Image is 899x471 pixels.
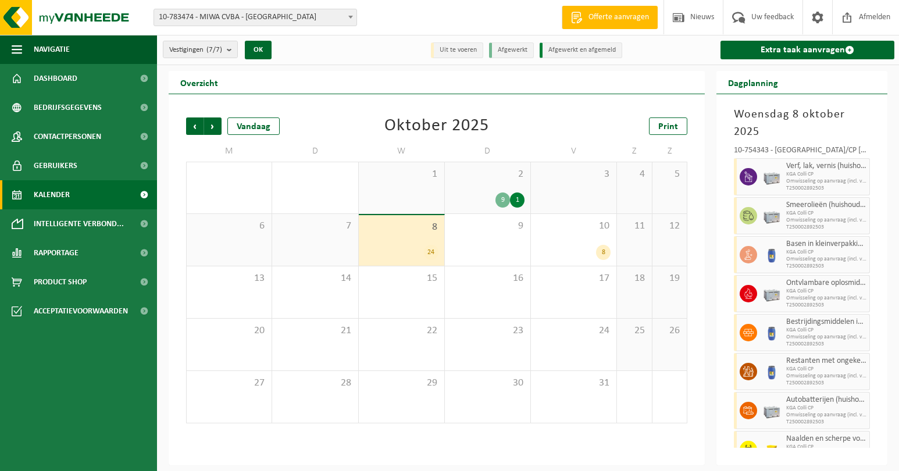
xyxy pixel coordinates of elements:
span: 2 [451,168,525,181]
span: T250002892503 [786,341,866,348]
span: KGA Colli CP [786,288,866,295]
span: 9 [451,220,525,233]
img: PB-OT-0120-HPE-00-02 [763,324,780,341]
span: Ontvlambare oplosmiddelen (huishoudelijk) [786,279,866,288]
span: Omwisseling op aanvraag (incl. verwerking) [786,178,866,185]
li: Afgewerkt en afgemeld [540,42,622,58]
span: Omwisseling op aanvraag (incl. verwerking) [786,412,866,419]
img: PB-LB-0680-HPE-GY-11 [763,207,780,224]
span: 20 [192,324,266,337]
img: PB-LB-0680-HPE-GY-11 [763,285,780,302]
td: D [445,141,531,162]
span: Omwisseling op aanvraag (incl. verwerking) [786,256,866,263]
span: Navigatie [34,35,70,64]
span: 5 [658,168,681,181]
span: Gebruikers [34,151,77,180]
span: 10-783474 - MIWA CVBA - SINT-NIKLAAS [154,9,357,26]
img: PB-OT-0120-HPE-00-02 [763,363,780,380]
li: Uit te voeren [431,42,483,58]
span: Verf, lak, vernis (huishoudelijk) [786,162,866,171]
span: 8 [365,221,438,234]
span: Contactpersonen [34,122,101,151]
span: 17 [537,272,611,285]
span: Omwisseling op aanvraag (incl. verwerking) [786,334,866,341]
span: KGA Colli CP [786,249,866,256]
button: Vestigingen(7/7) [163,41,238,58]
td: W [359,141,445,162]
td: Z [617,141,652,162]
span: Omwisseling op aanvraag (incl. verwerking) [786,217,866,224]
span: Rapportage [34,238,79,267]
span: 6 [192,220,266,233]
span: 23 [451,324,525,337]
a: Print [649,117,687,135]
div: 1 [510,192,525,208]
span: KGA Colli CP [786,366,866,373]
span: T250002892503 [786,224,866,231]
li: Afgewerkt [489,42,534,58]
span: 12 [658,220,681,233]
span: 14 [278,272,352,285]
span: 29 [365,377,438,390]
span: KGA Colli CP [786,171,866,178]
span: Bestrijdingsmiddelen inclusief schimmelwerende beschermingsmiddelen (huishoudelijk) [786,317,866,327]
span: 26 [658,324,681,337]
span: KGA Colli CP [786,405,866,412]
span: 27 [192,377,266,390]
td: V [531,141,617,162]
button: OK [245,41,272,59]
div: 8 [596,245,611,260]
td: M [186,141,272,162]
span: 10-783474 - MIWA CVBA - SINT-NIKLAAS [154,9,356,26]
span: Omwisseling op aanvraag (incl. verwerking) [786,373,866,380]
span: T250002892503 [786,380,866,387]
span: 7 [278,220,352,233]
span: 24 [537,324,611,337]
div: 9 [495,192,510,208]
span: 11 [623,220,645,233]
span: Naalden en scherpe voorwerpen (huishoudelijk) [786,434,866,444]
span: Print [658,122,678,131]
h2: Overzicht [169,71,230,94]
img: LP-SB-00050-HPE-22 [763,441,780,458]
span: 18 [623,272,645,285]
span: 25 [623,324,645,337]
a: Offerte aanvragen [562,6,658,29]
span: 4 [623,168,645,181]
img: PB-OT-0120-HPE-00-02 [763,246,780,263]
span: 15 [365,272,438,285]
td: D [272,141,358,162]
img: PB-LB-0680-HPE-GY-11 [763,402,780,419]
span: Dashboard [34,64,77,93]
span: Omwisseling op aanvraag (incl. verwerking) [786,295,866,302]
span: Kalender [34,180,70,209]
span: Smeerolieën (huishoudelijk, kleinverpakking) [786,201,866,210]
span: T250002892503 [786,185,866,192]
div: 10-754343 - [GEOGRAPHIC_DATA]/CP [GEOGRAPHIC_DATA]-[GEOGRAPHIC_DATA] - [GEOGRAPHIC_DATA]-[GEOGRAP... [734,147,870,158]
div: 24 [424,245,438,260]
div: Vandaag [227,117,280,135]
span: Bedrijfsgegevens [34,93,102,122]
span: Basen in kleinverpakking (huishoudelijk) [786,240,866,249]
span: 16 [451,272,525,285]
span: Acceptatievoorwaarden [34,297,128,326]
span: T250002892503 [786,302,866,309]
span: 13 [192,272,266,285]
img: PB-LB-0680-HPE-GY-11 [763,168,780,185]
span: Offerte aanvragen [586,12,652,23]
span: 30 [451,377,525,390]
span: 1 [365,168,438,181]
span: Intelligente verbond... [34,209,124,238]
count: (7/7) [206,46,222,53]
td: Z [652,141,687,162]
span: 28 [278,377,352,390]
a: Extra taak aanvragen [720,41,894,59]
span: Autobatterijen (huishoudelijk) [786,395,866,405]
span: Volgende [204,117,222,135]
span: KGA Colli CP [786,210,866,217]
span: KGA Colli CP [786,327,866,334]
span: 31 [537,377,611,390]
span: 3 [537,168,611,181]
span: 19 [658,272,681,285]
span: T250002892503 [786,263,866,270]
